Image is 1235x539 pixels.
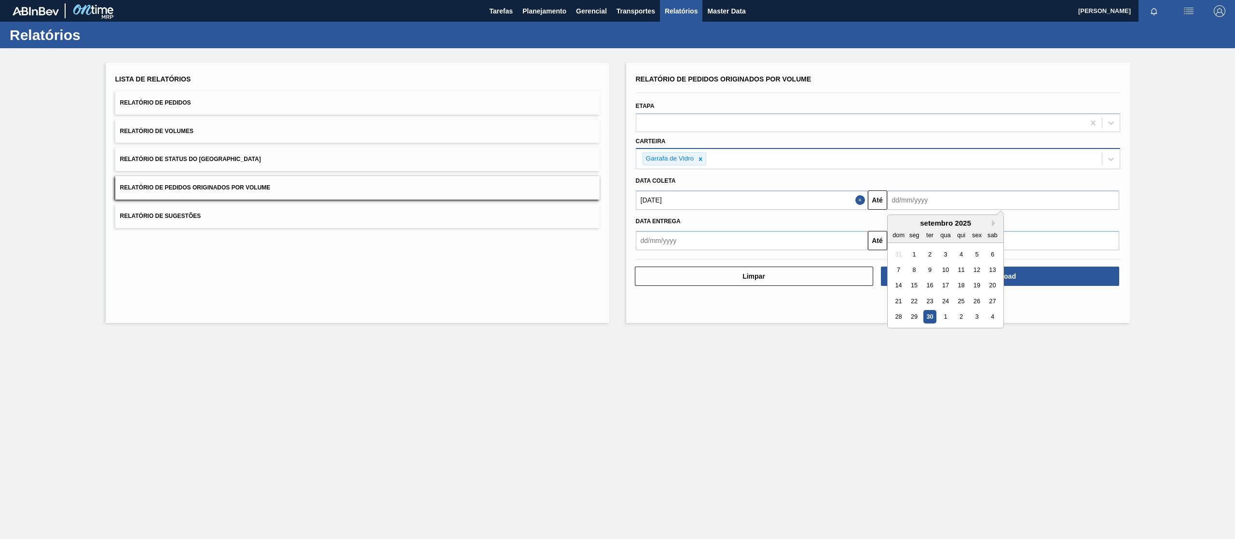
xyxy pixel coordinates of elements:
[635,267,873,286] button: Limpar
[970,248,983,261] div: Choose sexta-feira, 5 de setembro de 2025
[115,75,191,83] span: Lista de Relatórios
[939,310,952,323] div: Choose quarta-feira, 1 de outubro de 2025
[986,310,999,323] div: Choose sábado, 4 de outubro de 2025
[643,153,696,165] div: Garrafa de Vidro
[115,176,600,200] button: Relatório de Pedidos Originados por Volume
[939,229,952,242] div: qua
[665,5,698,17] span: Relatórios
[10,29,181,40] h1: Relatórios
[522,5,566,17] span: Planejamento
[120,156,261,162] span: Relatório de Status do [GEOGRAPHIC_DATA]
[881,267,1119,286] button: Download
[636,177,676,184] span: Data coleta
[954,279,967,292] div: Choose quinta-feira, 18 de setembro de 2025
[907,279,920,292] div: Choose segunda-feira, 15 de setembro de 2025
[636,75,811,83] span: Relatório de Pedidos Originados por Volume
[907,263,920,276] div: Choose segunda-feira, 8 de setembro de 2025
[986,279,999,292] div: Choose sábado, 20 de setembro de 2025
[120,99,191,106] span: Relatório de Pedidos
[13,7,59,15] img: TNhmsLtSVTkK8tSr43FrP2fwEKptu5GPRR3wAAAABJRU5ErkJggg==
[970,263,983,276] div: Choose sexta-feira, 12 de setembro de 2025
[907,295,920,308] div: Choose segunda-feira, 22 de setembro de 2025
[939,279,952,292] div: Choose quarta-feira, 17 de setembro de 2025
[636,231,868,250] input: dd/mm/yyyy
[892,295,905,308] div: Choose domingo, 21 de setembro de 2025
[120,213,201,219] span: Relatório de Sugestões
[707,5,745,17] span: Master Data
[907,248,920,261] div: Choose segunda-feira, 1 de setembro de 2025
[986,229,999,242] div: sab
[892,229,905,242] div: dom
[636,103,655,109] label: Etapa
[120,184,271,191] span: Relatório de Pedidos Originados por Volume
[868,231,887,250] button: Até
[954,310,967,323] div: Choose quinta-feira, 2 de outubro de 2025
[868,190,887,210] button: Até
[115,204,600,228] button: Relatório de Sugestões
[892,248,905,261] div: Not available domingo, 31 de agosto de 2025
[923,248,936,261] div: Choose terça-feira, 2 de setembro de 2025
[992,220,999,227] button: Next Month
[115,120,600,143] button: Relatório de Volumes
[617,5,655,17] span: Transportes
[954,229,967,242] div: qui
[1183,5,1194,17] img: userActions
[1214,5,1225,17] img: Logout
[636,218,681,225] span: Data entrega
[888,219,1003,227] div: setembro 2025
[970,295,983,308] div: Choose sexta-feira, 26 de setembro de 2025
[923,310,936,323] div: Choose terça-feira, 30 de setembro de 2025
[907,310,920,323] div: Choose segunda-feira, 29 de setembro de 2025
[970,279,983,292] div: Choose sexta-feira, 19 de setembro de 2025
[923,279,936,292] div: Choose terça-feira, 16 de setembro de 2025
[855,190,868,210] button: Close
[892,263,905,276] div: Choose domingo, 7 de setembro de 2025
[892,279,905,292] div: Choose domingo, 14 de setembro de 2025
[970,229,983,242] div: sex
[891,246,1000,324] div: month 2025-09
[939,248,952,261] div: Choose quarta-feira, 3 de setembro de 2025
[939,295,952,308] div: Choose quarta-feira, 24 de setembro de 2025
[923,263,936,276] div: Choose terça-feira, 9 de setembro de 2025
[115,91,600,115] button: Relatório de Pedidos
[970,310,983,323] div: Choose sexta-feira, 3 de outubro de 2025
[939,263,952,276] div: Choose quarta-feira, 10 de setembro de 2025
[954,295,967,308] div: Choose quinta-feira, 25 de setembro de 2025
[954,248,967,261] div: Choose quinta-feira, 4 de setembro de 2025
[1139,4,1169,18] button: Notificações
[907,229,920,242] div: seg
[954,263,967,276] div: Choose quinta-feira, 11 de setembro de 2025
[986,263,999,276] div: Choose sábado, 13 de setembro de 2025
[576,5,607,17] span: Gerencial
[636,190,868,210] input: dd/mm/yyyy
[923,295,936,308] div: Choose terça-feira, 23 de setembro de 2025
[892,310,905,323] div: Choose domingo, 28 de setembro de 2025
[636,138,666,145] label: Carteira
[923,229,936,242] div: ter
[986,248,999,261] div: Choose sábado, 6 de setembro de 2025
[887,190,1119,210] input: dd/mm/yyyy
[489,5,513,17] span: Tarefas
[986,295,999,308] div: Choose sábado, 27 de setembro de 2025
[120,128,193,135] span: Relatório de Volumes
[115,148,600,171] button: Relatório de Status do [GEOGRAPHIC_DATA]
